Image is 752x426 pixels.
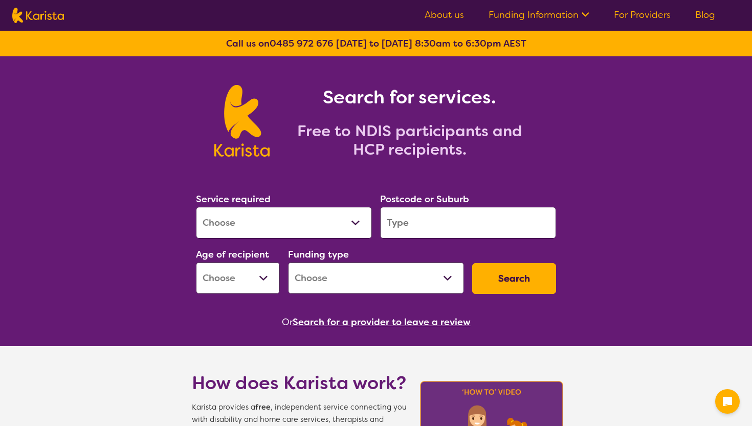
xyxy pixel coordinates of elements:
[192,371,407,395] h1: How does Karista work?
[293,314,471,330] button: Search for a provider to leave a review
[270,37,334,50] a: 0485 972 676
[282,122,538,159] h2: Free to NDIS participants and HCP recipients.
[489,9,589,21] a: Funding Information
[196,248,269,261] label: Age of recipient
[282,314,293,330] span: Or
[196,193,271,205] label: Service required
[255,402,271,412] b: free
[214,85,269,157] img: Karista logo
[472,263,556,294] button: Search
[614,9,671,21] a: For Providers
[425,9,464,21] a: About us
[226,37,526,50] b: Call us on [DATE] to [DATE] 8:30am to 6:30pm AEST
[288,248,349,261] label: Funding type
[12,8,64,23] img: Karista logo
[380,207,556,239] input: Type
[380,193,469,205] label: Postcode or Suburb
[282,85,538,110] h1: Search for services.
[695,9,715,21] a: Blog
